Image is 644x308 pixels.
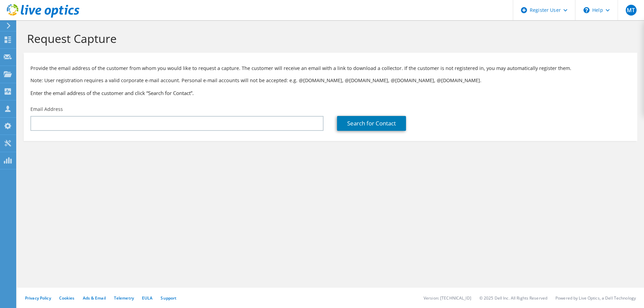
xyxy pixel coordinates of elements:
[424,295,471,301] li: Version: [TECHNICAL_ID]
[142,295,152,301] a: EULA
[337,116,406,131] a: Search for Contact
[30,89,630,97] h3: Enter the email address of the customer and click “Search for Contact”.
[479,295,547,301] li: © 2025 Dell Inc. All Rights Reserved
[25,295,51,301] a: Privacy Policy
[30,77,630,84] p: Note: User registration requires a valid corporate e-mail account. Personal e-mail accounts will ...
[83,295,106,301] a: Ads & Email
[59,295,75,301] a: Cookies
[583,7,590,13] svg: \n
[161,295,176,301] a: Support
[114,295,134,301] a: Telemetry
[626,5,637,16] span: MT
[555,295,636,301] li: Powered by Live Optics, a Dell Technology
[30,106,63,113] label: Email Address
[30,65,630,72] p: Provide the email address of the customer from whom you would like to request a capture. The cust...
[27,31,630,46] h1: Request Capture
